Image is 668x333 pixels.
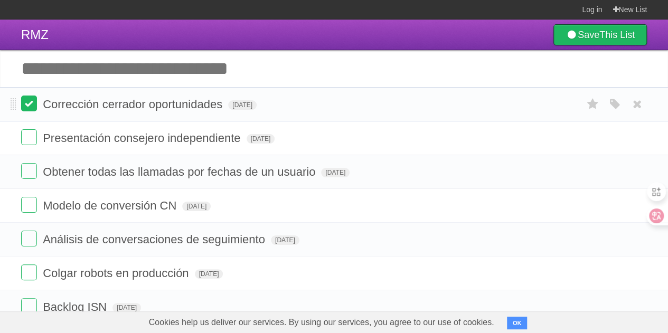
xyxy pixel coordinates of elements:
span: Cookies help us deliver our services. By using our services, you agree to our use of cookies. [138,312,505,333]
a: SaveThis List [553,24,647,45]
span: [DATE] [321,168,350,177]
span: [DATE] [195,269,223,279]
button: OK [507,317,528,329]
label: Done [21,298,37,314]
span: Obtener todas las llamadas por fechas de un usuario [43,165,318,178]
label: Done [21,231,37,246]
span: Corrección cerrador oportunidades [43,98,225,111]
span: [DATE] [271,235,299,245]
span: [DATE] [112,303,141,312]
label: Done [21,264,37,280]
label: Done [21,163,37,179]
span: RMZ [21,27,49,42]
label: Done [21,96,37,111]
label: Done [21,197,37,213]
b: This List [599,30,635,40]
span: Backlog ISN [43,300,109,313]
span: [DATE] [247,134,275,144]
span: Colgar robots en producción [43,267,191,280]
span: [DATE] [228,100,257,110]
span: Modelo de conversión CN [43,199,179,212]
label: Star task [582,96,603,113]
span: Análisis de conversaciones de seguimiento [43,233,268,246]
span: [DATE] [182,202,211,211]
label: Done [21,129,37,145]
span: Presentación consejero independiente [43,131,243,145]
